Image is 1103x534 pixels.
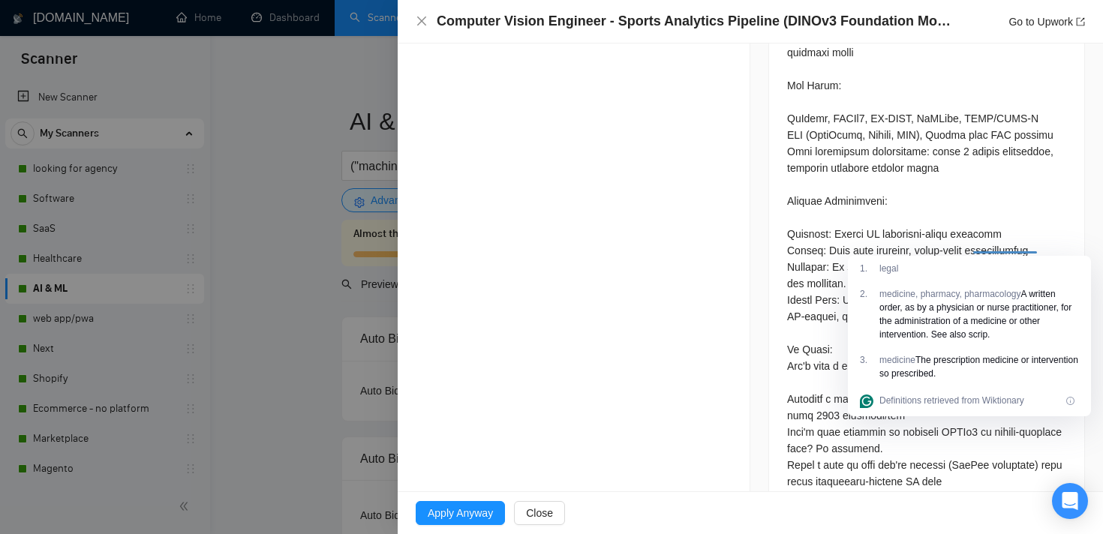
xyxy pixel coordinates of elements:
button: Apply Anyway [416,501,505,525]
button: Close [416,15,428,28]
button: Close [514,501,565,525]
div: Open Intercom Messenger [1052,483,1088,519]
a: Go to Upworkexport [1008,16,1085,28]
span: close [416,15,428,27]
h4: Computer Vision Engineer - Sports Analytics Pipeline (DINOv3 Foundation Models & Production CV) [437,12,954,31]
span: Close [526,505,553,521]
span: Apply Anyway [428,505,493,521]
span: export [1076,17,1085,26]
